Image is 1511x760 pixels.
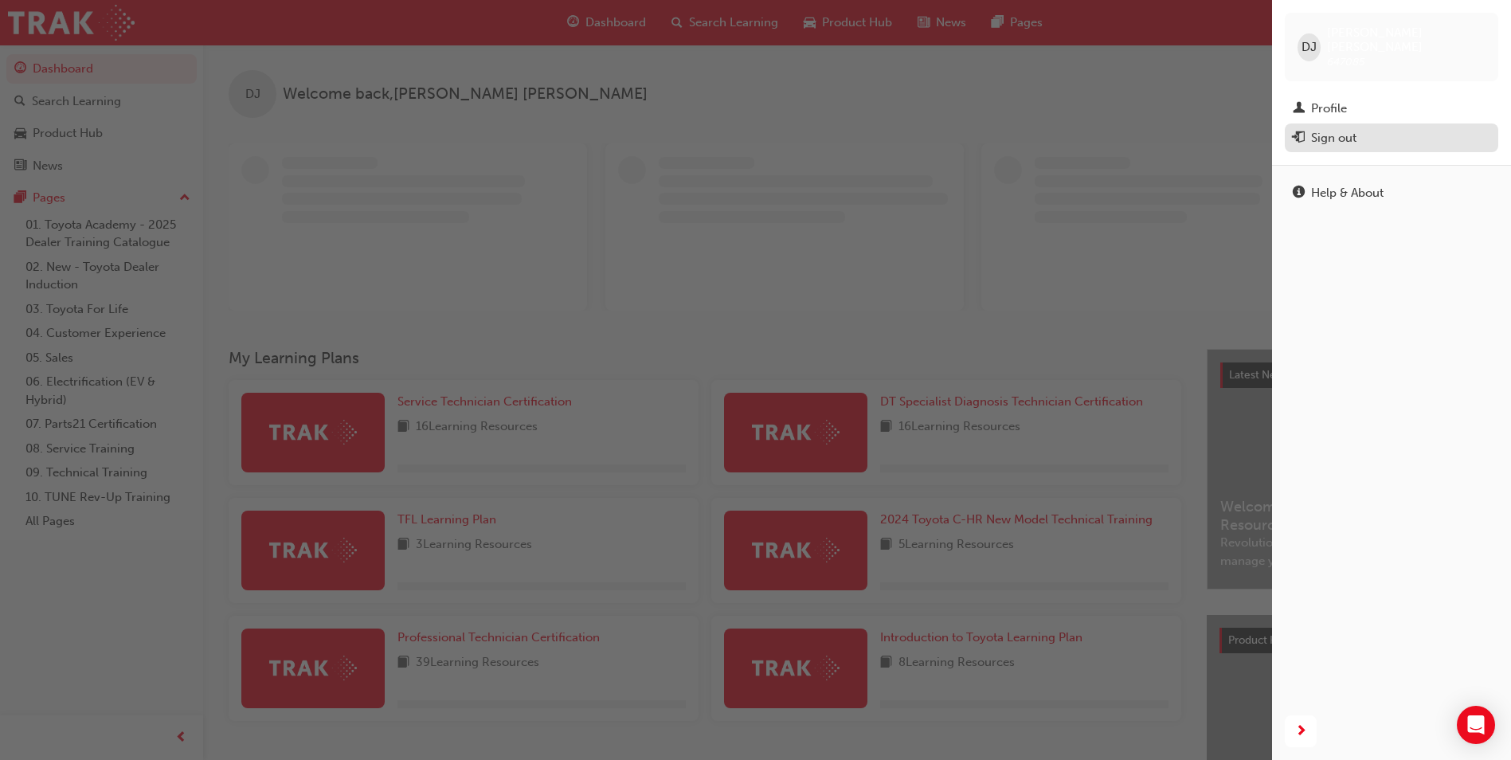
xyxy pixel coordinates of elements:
[1327,25,1486,54] span: [PERSON_NAME] [PERSON_NAME]
[1295,722,1307,742] span: next-icon
[1327,55,1365,69] span: 647085
[1293,102,1305,116] span: man-icon
[1293,131,1305,146] span: exit-icon
[1285,178,1498,208] a: Help & About
[1302,38,1317,57] span: DJ
[1311,129,1356,147] div: Sign out
[1311,100,1347,118] div: Profile
[1311,184,1384,202] div: Help & About
[1293,186,1305,201] span: info-icon
[1285,94,1498,123] a: Profile
[1457,706,1495,744] div: Open Intercom Messenger
[1285,123,1498,153] button: Sign out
